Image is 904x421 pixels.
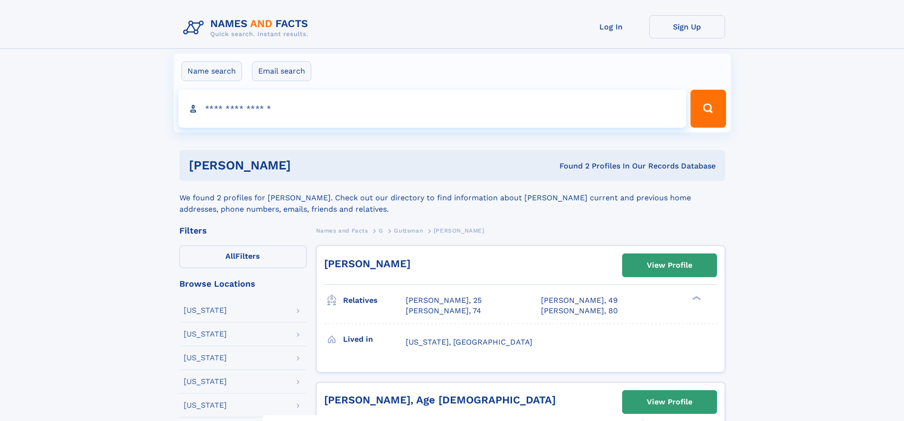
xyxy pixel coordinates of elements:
a: [PERSON_NAME] [324,258,410,270]
span: G [379,227,383,234]
label: Email search [252,61,311,81]
a: [PERSON_NAME], Age [DEMOGRAPHIC_DATA] [324,394,556,406]
h3: Relatives [343,292,406,309]
a: Names and Facts [316,225,368,236]
div: [US_STATE] [184,378,227,385]
div: Browse Locations [179,280,307,288]
img: Logo Names and Facts [179,15,316,41]
a: View Profile [623,254,717,277]
span: Guttsman [394,227,423,234]
div: View Profile [647,391,692,413]
a: [PERSON_NAME], 25 [406,295,482,306]
button: Search Button [690,90,726,128]
label: Filters [179,245,307,268]
div: Filters [179,226,307,235]
a: Guttsman [394,225,423,236]
div: We found 2 profiles for [PERSON_NAME]. Check out our directory to find information about [PERSON_... [179,181,725,215]
label: Name search [181,61,242,81]
span: [US_STATE], [GEOGRAPHIC_DATA] [406,337,532,346]
div: [US_STATE] [184,307,227,314]
h1: [PERSON_NAME] [189,159,425,171]
div: View Profile [647,254,692,276]
a: [PERSON_NAME], 80 [541,306,618,316]
div: ❯ [690,295,701,301]
h3: Lived in [343,331,406,347]
span: All [225,252,235,261]
input: search input [178,90,687,128]
div: [US_STATE] [184,330,227,338]
div: [US_STATE] [184,354,227,362]
a: G [379,225,383,236]
div: Found 2 Profiles In Our Records Database [425,161,716,171]
a: Sign Up [649,15,725,38]
a: [PERSON_NAME], 74 [406,306,481,316]
span: [PERSON_NAME] [434,227,485,234]
a: View Profile [623,391,717,413]
a: [PERSON_NAME], 49 [541,295,618,306]
div: [US_STATE] [184,402,227,409]
a: Log In [573,15,649,38]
